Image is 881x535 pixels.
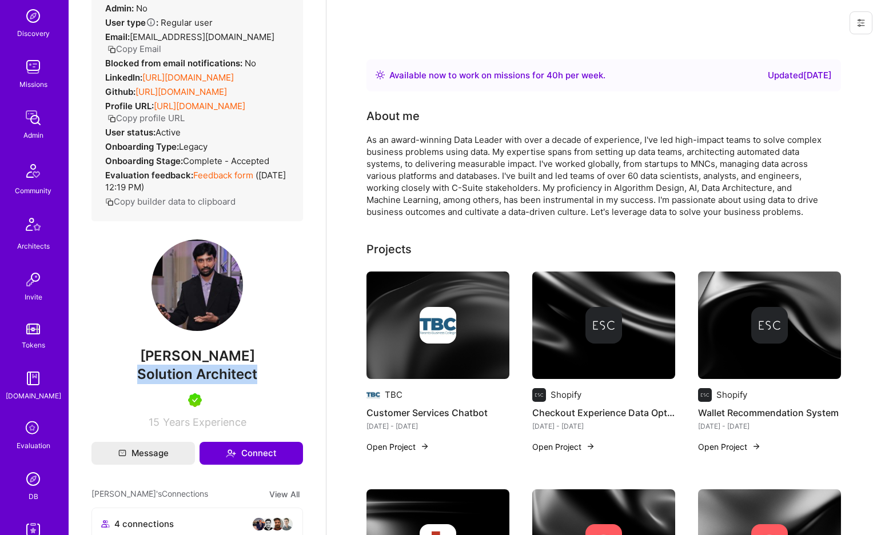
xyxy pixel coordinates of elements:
[105,57,256,69] div: No
[118,449,126,457] i: icon Mail
[101,520,110,528] i: icon Collaborator
[25,291,42,303] div: Invite
[105,195,236,207] button: Copy builder data to clipboard
[107,43,161,55] button: Copy Email
[22,418,44,440] i: icon SelectionTeam
[22,55,45,78] img: teamwork
[105,170,193,181] strong: Evaluation feedback:
[91,488,208,501] span: [PERSON_NAME]'s Connections
[420,442,429,451] img: arrow-right
[23,129,43,141] div: Admin
[366,441,429,453] button: Open Project
[130,31,274,42] span: [EMAIL_ADDRESS][DOMAIN_NAME]
[19,213,47,240] img: Architects
[183,155,269,166] span: Complete - Accepted
[366,405,509,420] h4: Customer Services Chatbot
[22,339,45,351] div: Tokens
[280,517,293,531] img: avatar
[261,517,275,531] img: avatar
[105,198,114,206] i: icon Copy
[366,241,412,258] div: Projects
[532,420,675,432] div: [DATE] - [DATE]
[152,239,243,331] img: User Avatar
[751,307,788,344] img: Company logo
[252,517,266,531] img: avatar
[22,367,45,390] img: guide book
[105,2,148,14] div: No
[768,69,832,82] div: Updated [DATE]
[105,127,156,138] strong: User status:
[188,393,202,407] img: A.Teamer in Residence
[149,416,160,428] span: 15
[698,388,712,402] img: Company logo
[193,170,253,181] a: Feedback form
[22,5,45,27] img: discovery
[105,31,130,42] strong: Email:
[366,134,824,218] div: As an award-winning Data Leader with over a decade of experience, I've led high-impact teams to s...
[105,86,135,97] strong: Github:
[107,114,116,123] i: icon Copy
[22,268,45,291] img: Invite
[105,101,154,111] strong: Profile URL:
[532,441,595,453] button: Open Project
[385,389,402,401] div: TBC
[105,141,179,152] strong: Onboarding Type:
[105,169,289,193] div: ( [DATE] 12:19 PM )
[698,405,841,420] h4: Wallet Recommendation System
[698,420,841,432] div: [DATE] - [DATE]
[266,488,303,501] button: View All
[420,307,456,344] img: Company logo
[105,17,213,29] div: Regular user
[19,78,47,90] div: Missions
[107,112,185,124] button: Copy profile URL
[698,272,841,379] img: cover
[163,416,246,428] span: Years Experience
[17,440,50,452] div: Evaluation
[532,405,675,420] h4: Checkout Experience Data Optimization
[17,240,50,252] div: Architects
[179,141,208,152] span: legacy
[105,17,158,28] strong: User type :
[105,3,134,14] strong: Admin:
[6,390,61,402] div: [DOMAIN_NAME]
[389,69,605,82] div: Available now to work on missions for h per week .
[698,441,761,453] button: Open Project
[154,101,245,111] a: [URL][DOMAIN_NAME]
[376,70,385,79] img: Availability
[532,388,546,402] img: Company logo
[226,448,236,458] i: icon Connect
[26,324,40,334] img: tokens
[752,442,761,451] img: arrow-right
[270,517,284,531] img: avatar
[105,155,183,166] strong: Onboarding Stage:
[91,348,303,365] span: [PERSON_NAME]
[29,490,38,502] div: DB
[17,27,50,39] div: Discovery
[142,72,234,83] a: [URL][DOMAIN_NAME]
[366,272,509,379] img: cover
[716,389,747,401] div: Shopify
[19,157,47,185] img: Community
[586,442,595,451] img: arrow-right
[366,420,509,432] div: [DATE] - [DATE]
[22,106,45,129] img: admin teamwork
[114,518,174,530] span: 4 connections
[15,185,51,197] div: Community
[200,442,303,465] button: Connect
[366,107,420,125] div: About me
[105,58,245,69] strong: Blocked from email notifications:
[547,70,558,81] span: 40
[366,388,380,402] img: Company logo
[135,86,227,97] a: [URL][DOMAIN_NAME]
[532,272,675,379] img: cover
[91,442,195,465] button: Message
[156,127,181,138] span: Active
[146,17,156,27] i: Help
[551,389,581,401] div: Shopify
[22,468,45,490] img: Admin Search
[105,72,142,83] strong: LinkedIn:
[585,307,622,344] img: Company logo
[137,366,257,382] span: Solution Architect
[107,45,116,54] i: icon Copy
